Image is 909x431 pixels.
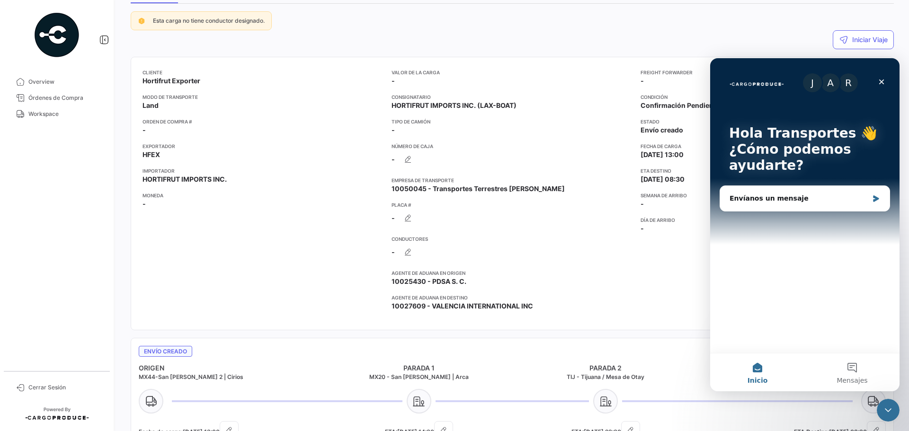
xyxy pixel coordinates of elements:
[392,301,533,311] span: 10027609 - VALENCIA INTERNATIONAL INC
[143,118,384,125] app-card-info-title: Orden de Compra #
[641,224,644,233] span: -
[699,373,886,381] h5: Hortifrut Imports Inc (Oxnard)
[8,74,106,90] a: Overview
[392,142,633,150] app-card-info-title: Número de Caja
[392,247,395,257] span: -
[143,192,384,199] app-card-info-title: Moneda
[143,199,146,209] span: -
[641,167,882,175] app-card-info-title: ETA Destino
[392,93,633,101] app-card-info-title: Consignatario
[143,93,384,101] app-card-info-title: Modo de Transporte
[833,30,894,49] button: Iniciar Viaje
[392,269,633,277] app-card-info-title: Agente de Aduana en Origen
[143,101,159,110] span: Land
[143,69,384,76] app-card-info-title: Cliente
[28,78,102,86] span: Overview
[710,58,900,391] iframe: Intercom live chat
[392,213,395,223] span: -
[326,363,513,373] h4: PARADA 1
[143,167,384,175] app-card-info-title: Importador
[392,76,395,86] span: -
[512,363,699,373] h4: PARADA 2
[392,101,517,110] span: HORTIFRUT IMPORTS INC. (LAX-BOAT)
[392,125,395,135] span: -
[512,373,699,381] h5: TIJ - Tijuana / Mesa de Otay
[877,399,900,422] iframe: Intercom live chat
[641,93,882,101] app-card-info-title: Condición
[143,125,146,135] span: -
[641,125,683,135] span: Envío creado
[8,106,106,122] a: Workspace
[392,294,633,301] app-card-info-title: Agente de Aduana en Destino
[641,150,684,159] span: [DATE] 13:00
[392,118,633,125] app-card-info-title: Tipo de Camión
[143,76,200,86] span: Hortifrut Exporter
[392,184,565,194] span: 10050045 - Transportes Terrestres [PERSON_NAME]
[153,17,265,24] span: Esta carga no tiene conductor designado.
[641,175,685,184] span: [DATE] 08:30
[139,363,326,373] h4: ORIGEN
[139,346,192,357] span: Envío creado
[8,90,106,106] a: Órdenes de Compra
[33,11,80,59] img: powered-by.png
[392,277,466,286] span: 10025430 - PDSA S. C.
[392,176,633,184] app-card-info-title: Empresa de Transporte
[392,201,633,209] app-card-info-title: Placa #
[28,383,102,392] span: Cerrar Sesión
[641,199,644,209] span: -
[326,373,513,381] h5: MX20 - San [PERSON_NAME] | Arca
[641,216,882,224] app-card-info-title: Día de Arribo
[699,363,886,373] h4: DESTINO
[28,110,102,118] span: Workspace
[139,373,326,381] h5: MX44-San [PERSON_NAME] 2 | Cirios
[641,69,882,76] app-card-info-title: Freight Forwarder
[641,76,644,86] span: -
[143,142,384,150] app-card-info-title: Exportador
[641,192,882,199] app-card-info-title: Semana de Arribo
[392,155,395,164] span: -
[392,235,633,243] app-card-info-title: Conductores
[641,101,797,110] span: Confirmación Pendiente Empresa de Transporte
[143,150,160,159] span: HFEX
[143,175,227,184] span: HORTIFRUT IMPORTS INC.
[392,69,633,76] app-card-info-title: Valor de la Carga
[28,94,102,102] span: Órdenes de Compra
[641,142,882,150] app-card-info-title: Fecha de carga
[641,118,882,125] app-card-info-title: Estado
